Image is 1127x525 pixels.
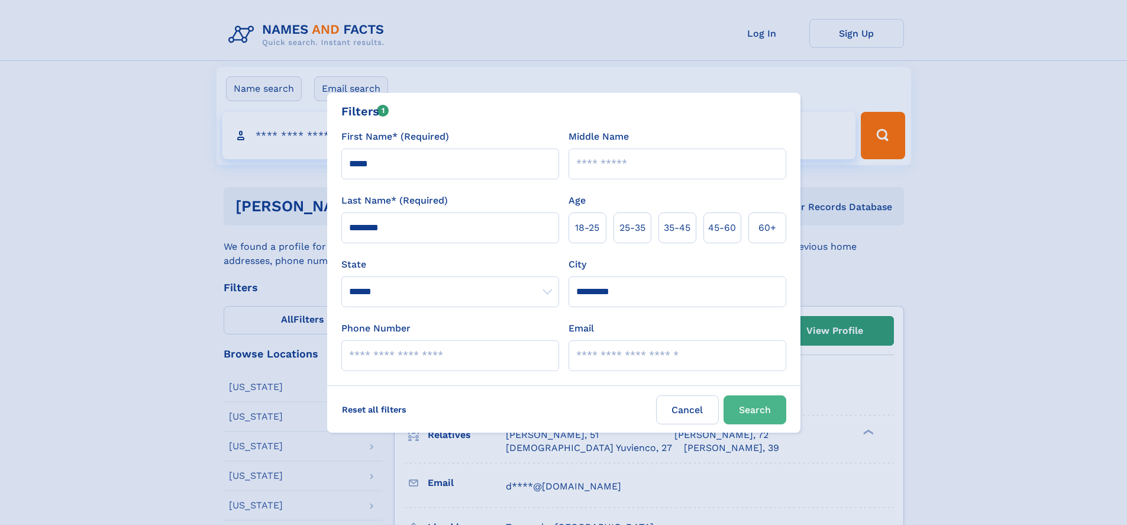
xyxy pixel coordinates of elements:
[569,130,629,144] label: Middle Name
[708,221,736,235] span: 45‑60
[569,194,586,208] label: Age
[341,130,449,144] label: First Name* (Required)
[656,395,719,424] label: Cancel
[569,321,594,336] label: Email
[664,221,690,235] span: 35‑45
[758,221,776,235] span: 60+
[575,221,599,235] span: 18‑25
[341,321,411,336] label: Phone Number
[619,221,645,235] span: 25‑35
[341,194,448,208] label: Last Name* (Required)
[334,395,414,424] label: Reset all filters
[341,102,389,120] div: Filters
[341,257,559,272] label: State
[724,395,786,424] button: Search
[569,257,586,272] label: City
